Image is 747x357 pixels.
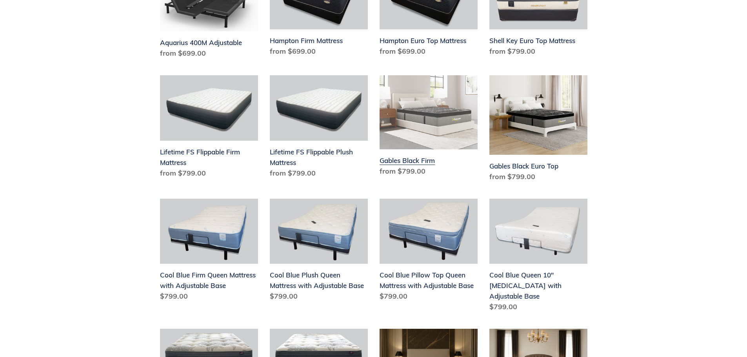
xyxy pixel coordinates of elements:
[270,75,368,181] a: Lifetime FS Flippable Plush Mattress
[160,199,258,305] a: Cool Blue Firm Queen Mattress with Adjustable Base
[489,75,587,185] a: Gables Black Euro Top
[160,75,258,181] a: Lifetime FS Flippable Firm Mattress
[380,199,478,305] a: Cool Blue Pillow Top Queen Mattress with Adjustable Base
[270,199,368,305] a: Cool Blue Plush Queen Mattress with Adjustable Base
[380,75,478,179] a: Gables Black Firm
[489,199,587,315] a: Cool Blue Queen 10" Memory Foam with Adjustable Base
